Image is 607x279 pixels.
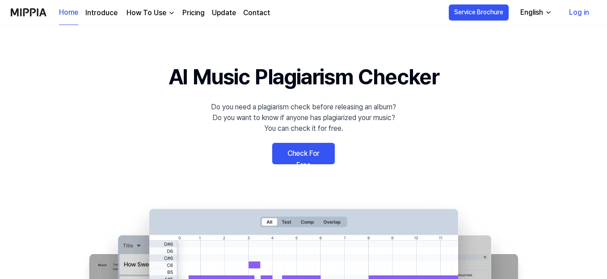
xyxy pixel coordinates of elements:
[211,102,396,134] div: Do you need a plagiarism check before releasing an album? Do you want to know if anyone has plagi...
[212,8,236,18] a: Update
[169,61,439,93] h1: AI Music Plagiarism Checker
[125,8,175,18] button: How To Use
[518,7,545,18] div: English
[272,143,335,164] a: Check For Free
[59,0,78,25] a: Home
[182,8,205,18] a: Pricing
[168,9,175,17] img: down
[449,4,509,21] button: Service Brochure
[243,8,270,18] a: Contact
[85,8,118,18] a: Introduce
[513,4,557,21] button: English
[125,8,168,18] div: How To Use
